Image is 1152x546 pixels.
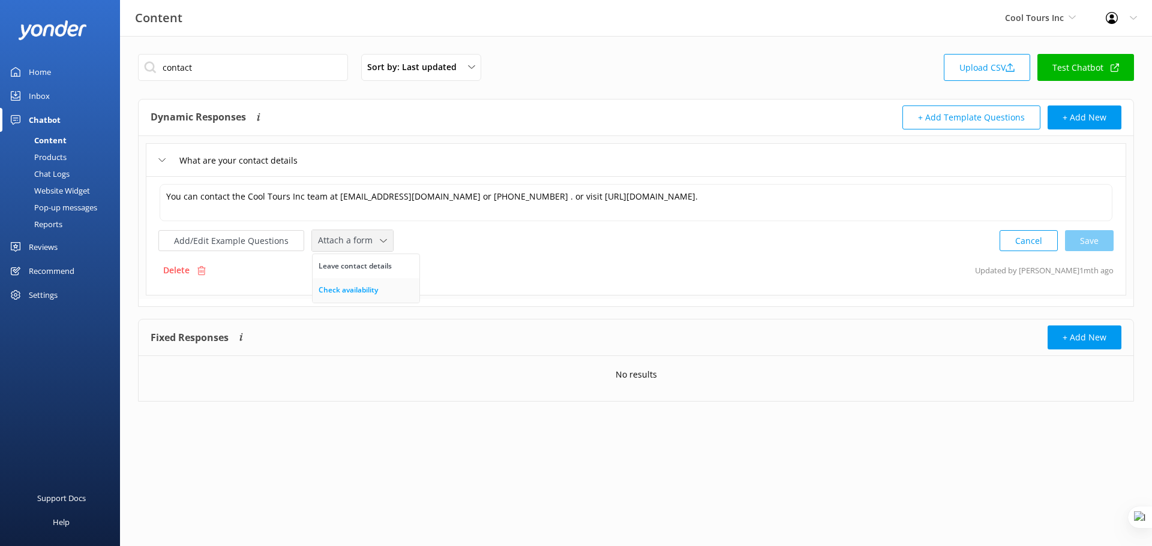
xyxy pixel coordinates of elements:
[616,368,657,381] p: No results
[1005,12,1064,23] span: Cool Tours Inc
[53,510,70,534] div: Help
[7,199,97,216] div: Pop-up messages
[29,259,74,283] div: Recommend
[37,486,86,510] div: Support Docs
[318,234,380,247] span: Attach a form
[7,199,120,216] a: Pop-up messages
[7,216,120,233] a: Reports
[902,105,1040,129] button: + Add Template Questions
[7,216,62,233] div: Reports
[29,60,51,84] div: Home
[7,132,67,149] div: Content
[7,149,120,165] a: Products
[29,235,58,259] div: Reviews
[29,84,50,108] div: Inbox
[1000,230,1058,251] button: Cancel
[1048,325,1121,349] button: + Add New
[160,184,1112,221] textarea: You can contact the Cool Tours Inc team at [EMAIL_ADDRESS][DOMAIN_NAME] or [PHONE_NUMBER] . or vi...
[163,264,190,277] p: Delete
[944,54,1030,81] a: Upload CSV
[7,165,70,182] div: Chat Logs
[7,132,120,149] a: Content
[1048,105,1121,129] button: + Add New
[975,259,1114,282] p: Updated by [PERSON_NAME] 1mth ago
[7,182,90,199] div: Website Widget
[319,260,392,272] div: Leave contact details
[29,283,58,307] div: Settings
[29,108,61,132] div: Chatbot
[367,61,464,74] span: Sort by: Last updated
[1037,54,1134,81] a: Test Chatbot
[319,284,378,296] div: Check availability
[135,8,182,28] h3: Content
[151,105,246,129] h4: Dynamic Responses
[7,182,120,199] a: Website Widget
[158,230,304,251] button: Add/Edit Example Questions
[138,54,348,81] input: Search all Chatbot Content
[7,165,120,182] a: Chat Logs
[18,20,87,40] img: yonder-white-logo.png
[7,149,67,165] div: Products
[151,325,229,349] h4: Fixed Responses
